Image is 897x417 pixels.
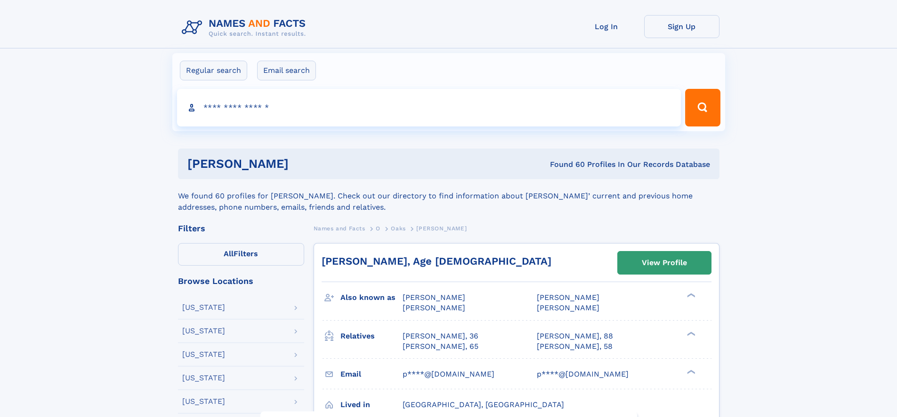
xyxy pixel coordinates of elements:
[257,61,316,80] label: Email search
[537,331,613,341] a: [PERSON_NAME], 88
[403,331,478,341] a: [PERSON_NAME], 36
[314,222,365,234] a: Names and Facts
[180,61,247,80] label: Regular search
[537,293,599,302] span: [PERSON_NAME]
[403,293,465,302] span: [PERSON_NAME]
[178,179,719,213] div: We found 60 profiles for [PERSON_NAME]. Check out our directory to find information about [PERSON...
[182,351,225,358] div: [US_STATE]
[340,328,403,344] h3: Relatives
[685,369,696,375] div: ❯
[403,400,564,409] span: [GEOGRAPHIC_DATA], [GEOGRAPHIC_DATA]
[403,303,465,312] span: [PERSON_NAME]
[416,225,467,232] span: [PERSON_NAME]
[340,397,403,413] h3: Lived in
[391,222,405,234] a: Oaks
[182,304,225,311] div: [US_STATE]
[642,252,687,274] div: View Profile
[376,222,380,234] a: O
[537,341,613,352] a: [PERSON_NAME], 58
[182,374,225,382] div: [US_STATE]
[569,15,644,38] a: Log In
[340,366,403,382] h3: Email
[391,225,405,232] span: Oaks
[537,303,599,312] span: [PERSON_NAME]
[177,89,681,126] input: search input
[178,15,314,40] img: Logo Names and Facts
[644,15,719,38] a: Sign Up
[376,225,380,232] span: O
[187,158,420,170] h1: [PERSON_NAME]
[182,398,225,405] div: [US_STATE]
[322,255,551,267] a: [PERSON_NAME], Age [DEMOGRAPHIC_DATA]
[178,277,304,285] div: Browse Locations
[419,159,710,170] div: Found 60 Profiles In Our Records Database
[340,290,403,306] h3: Also known as
[224,249,234,258] span: All
[685,330,696,337] div: ❯
[178,224,304,233] div: Filters
[178,243,304,266] label: Filters
[618,252,711,274] a: View Profile
[685,292,696,299] div: ❯
[685,89,720,126] button: Search Button
[182,327,225,335] div: [US_STATE]
[403,341,478,352] a: [PERSON_NAME], 65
